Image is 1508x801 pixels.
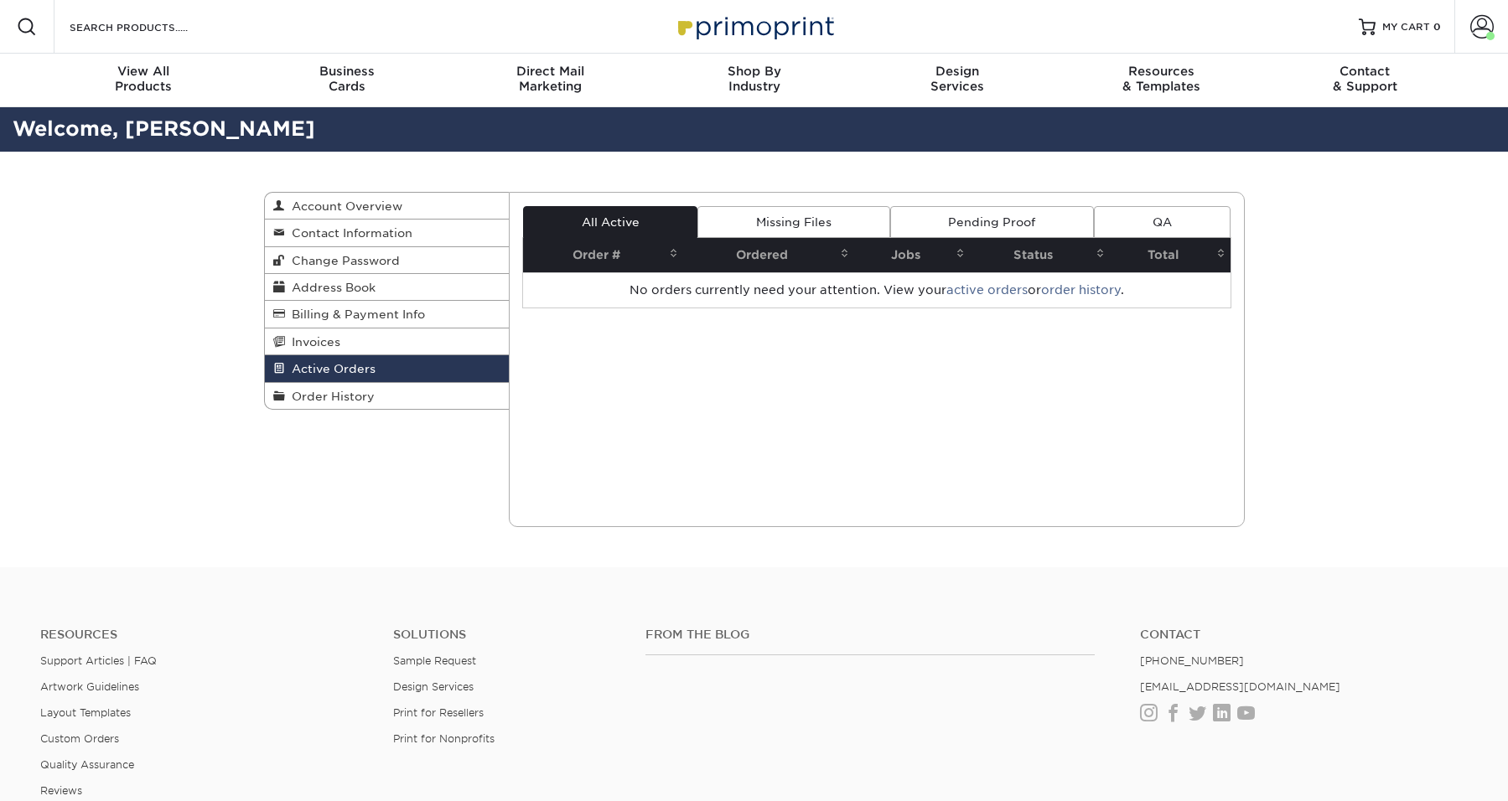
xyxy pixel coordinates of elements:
a: Sample Request [393,654,476,667]
h4: Resources [40,628,368,642]
th: Jobs [854,238,970,272]
span: Resources [1060,64,1263,79]
input: SEARCH PRODUCTS..... [68,17,231,37]
a: Change Password [265,247,510,274]
a: order history [1041,283,1121,297]
a: Custom Orders [40,732,119,745]
div: Products [42,64,246,94]
span: MY CART [1382,20,1430,34]
div: & Templates [1060,64,1263,94]
a: Pending Proof [890,206,1094,238]
a: Order History [265,383,510,409]
a: [EMAIL_ADDRESS][DOMAIN_NAME] [1140,680,1340,693]
span: 0 [1433,21,1441,33]
span: Shop By [652,64,856,79]
span: Account Overview [285,199,402,213]
h4: From the Blog [645,628,1095,642]
span: Invoices [285,335,340,349]
span: Contact Information [285,226,412,240]
a: Layout Templates [40,706,131,719]
th: Status [970,238,1110,272]
a: DesignServices [856,54,1060,107]
span: Address Book [285,281,376,294]
a: Contact [1140,628,1468,642]
a: Artwork Guidelines [40,680,139,693]
div: Marketing [448,64,652,94]
span: Order History [285,390,375,403]
a: Print for Resellers [393,706,484,719]
span: Design [856,64,1060,79]
a: Resources& Templates [1060,54,1263,107]
a: Quality Assurance [40,758,134,771]
a: Account Overview [265,193,510,220]
span: Change Password [285,254,400,267]
span: Direct Mail [448,64,652,79]
span: View All [42,64,246,79]
a: View AllProducts [42,54,246,107]
div: Cards [245,64,448,94]
h4: Solutions [393,628,620,642]
a: Contact Information [265,220,510,246]
a: Print for Nonprofits [393,732,495,745]
a: Shop ByIndustry [652,54,856,107]
a: [PHONE_NUMBER] [1140,654,1244,667]
a: active orders [946,283,1028,297]
td: No orders currently need your attention. View your or . [523,272,1231,307]
th: Ordered [683,238,854,272]
div: & Support [1263,64,1467,94]
span: Active Orders [285,362,376,375]
th: Order # [523,238,683,272]
span: Business [245,64,448,79]
a: QA [1094,206,1230,238]
a: Billing & Payment Info [265,301,510,328]
div: Services [856,64,1060,94]
a: Invoices [265,328,510,355]
span: Contact [1263,64,1467,79]
a: Active Orders [265,355,510,382]
a: Contact& Support [1263,54,1467,107]
a: All Active [523,206,697,238]
a: Address Book [265,274,510,301]
a: Design Services [393,680,474,693]
th: Total [1110,238,1230,272]
img: Primoprint [671,8,838,44]
a: Support Articles | FAQ [40,654,157,667]
a: Missing Files [697,206,889,238]
span: Billing & Payment Info [285,307,425,321]
a: Reviews [40,784,82,797]
a: BusinessCards [245,54,448,107]
div: Industry [652,64,856,94]
a: Direct MailMarketing [448,54,652,107]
